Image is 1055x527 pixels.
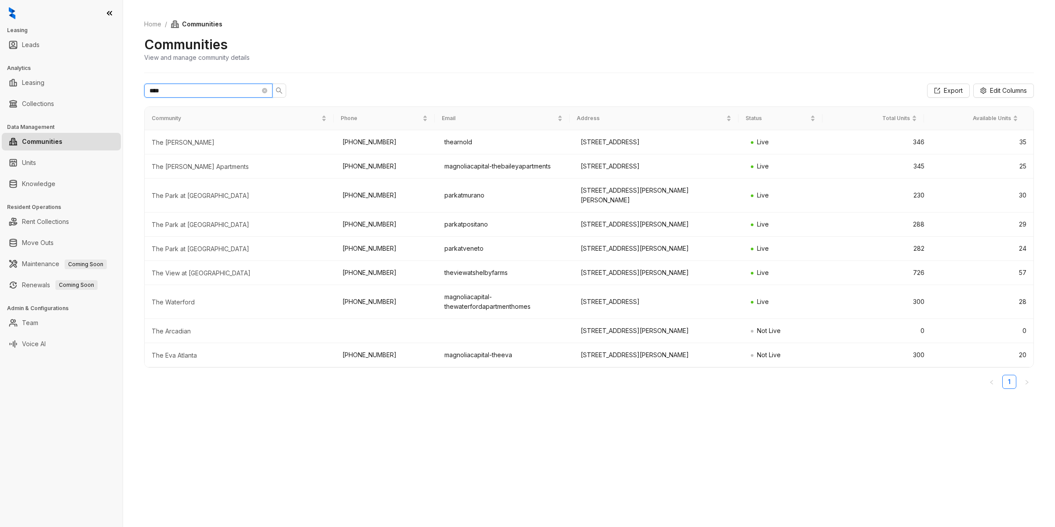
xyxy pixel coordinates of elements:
[2,74,121,91] li: Leasing
[335,179,437,212] td: [PHONE_NUMBER]
[1002,375,1016,389] li: 1
[574,212,744,237] td: [STREET_ADDRESS][PERSON_NAME]
[152,162,328,171] div: The Bailey Apartments
[22,335,46,353] a: Voice AI
[2,95,121,113] li: Collections
[2,36,121,54] li: Leads
[335,285,437,319] td: [PHONE_NUMBER]
[1003,375,1016,388] a: 1
[442,114,556,123] span: Email
[985,375,999,389] li: Previous Page
[574,285,744,319] td: [STREET_ADDRESS]
[574,179,744,212] td: [STREET_ADDRESS][PERSON_NAME][PERSON_NAME]
[335,130,437,154] td: [PHONE_NUMBER]
[437,179,574,212] td: parkatmurano
[335,212,437,237] td: [PHONE_NUMBER]
[1020,375,1034,389] button: right
[574,319,744,343] td: [STREET_ADDRESS][PERSON_NAME]
[1020,375,1034,389] li: Next Page
[738,107,823,130] th: Status
[152,220,328,229] div: The Park at Positano
[931,237,1033,261] td: 24
[144,53,250,62] div: View and manage community details
[22,234,54,252] a: Move Outs
[577,114,724,123] span: Address
[931,130,1033,154] td: 35
[7,26,123,34] h3: Leasing
[990,86,1027,95] span: Edit Columns
[757,191,769,199] span: Live
[989,380,994,385] span: left
[985,375,999,389] button: left
[757,220,769,228] span: Live
[931,179,1033,212] td: 30
[757,327,781,334] span: Not Live
[65,260,107,269] span: Coming Soon
[22,314,38,332] a: Team
[931,114,1011,123] span: Available Units
[435,107,570,130] th: Email
[334,107,435,130] th: Phone
[152,298,328,307] div: The Waterford
[574,237,744,261] td: [STREET_ADDRESS][PERSON_NAME]
[924,107,1025,130] th: Available Units
[931,212,1033,237] td: 29
[262,88,267,93] span: close-circle
[829,114,909,123] span: Total Units
[437,237,574,261] td: parkatveneto
[757,245,769,252] span: Live
[570,107,738,130] th: Address
[437,154,574,179] td: magnoliacapital-thebaileyapartments
[574,154,744,179] td: [STREET_ADDRESS]
[2,335,121,353] li: Voice AI
[980,88,986,94] span: setting
[22,133,62,150] a: Communities
[746,114,809,123] span: Status
[944,86,963,95] span: Export
[2,154,121,172] li: Units
[7,304,123,312] h3: Admin & Configurations
[2,213,121,231] li: Rent Collections
[829,343,931,367] td: 300
[22,154,36,172] a: Units
[757,162,769,170] span: Live
[2,133,121,150] li: Communities
[335,237,437,261] td: [PHONE_NUMBER]
[22,175,55,193] a: Knowledge
[2,276,121,294] li: Renewals
[437,261,574,285] td: theviewatshelbyfarms
[7,123,123,131] h3: Data Management
[9,7,15,19] img: logo
[152,191,328,200] div: The Park at Murano
[931,343,1033,367] td: 20
[822,107,924,130] th: Total Units
[7,203,123,211] h3: Resident Operations
[165,19,167,29] li: /
[335,343,437,367] td: [PHONE_NUMBER]
[276,87,283,94] span: search
[152,114,320,123] span: Community
[55,280,98,290] span: Coming Soon
[152,269,328,278] div: The View at Shelby Farms
[2,234,121,252] li: Move Outs
[152,351,328,360] div: The Eva Atlanta
[22,95,54,113] a: Collections
[574,130,744,154] td: [STREET_ADDRESS]
[144,36,228,53] h2: Communities
[335,154,437,179] td: [PHONE_NUMBER]
[437,343,574,367] td: magnoliacapital-theeva
[1024,380,1030,385] span: right
[437,130,574,154] td: thearnold
[22,276,98,294] a: RenewalsComing Soon
[22,74,44,91] a: Leasing
[2,175,121,193] li: Knowledge
[931,261,1033,285] td: 57
[973,84,1034,98] button: Edit Columns
[931,154,1033,179] td: 25
[829,179,931,212] td: 230
[757,138,769,146] span: Live
[757,351,781,359] span: Not Live
[152,327,328,336] div: The Arcadian
[152,138,328,147] div: The Arnold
